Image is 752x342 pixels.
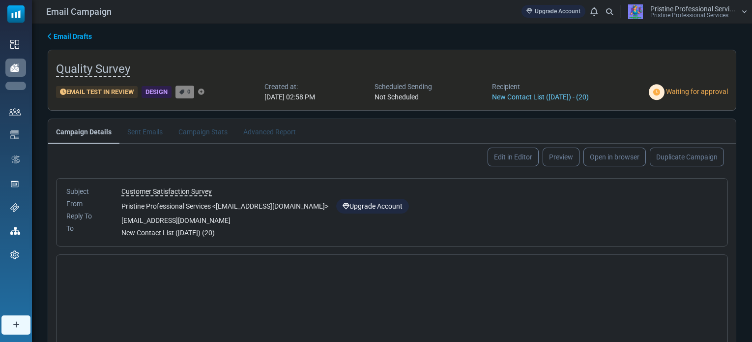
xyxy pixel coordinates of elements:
a: Open in browser [583,148,646,166]
img: mailsoftly_icon_blue_white.svg [7,5,25,23]
div: Created at: [264,82,315,92]
a: Upgrade Account [336,199,409,214]
div: Pristine Professional Services < [EMAIL_ADDRESS][DOMAIN_NAME] > [121,199,718,214]
span: Customer Satisfaction Survey [121,187,212,196]
img: workflow.svg [10,154,21,165]
a: Email Drafts [48,31,92,42]
a: Preview [543,148,579,166]
a: New Contact List ([DATE]) - (20) [492,93,589,101]
a: Add Tag [198,89,204,95]
div: To [66,223,110,234]
div: Email Test in Review [56,86,138,98]
img: campaigns-icon-active.png [10,63,19,72]
span: Pristine Professional Servi... [650,5,735,12]
a: User Logo Pristine Professional Servi... Pristine Professional Services [623,4,747,19]
div: Scheduled Sending [375,82,432,92]
span: 0 [187,88,191,95]
a: 0 [175,86,194,98]
span: New Contact List ([DATE]) (20) [121,229,215,237]
span: Email Campaign [46,5,112,18]
div: [EMAIL_ADDRESS][DOMAIN_NAME] [121,216,718,226]
img: settings-icon.svg [10,250,19,259]
div: Subject [66,187,110,197]
img: dashboard-icon.svg [10,40,19,49]
img: contacts-icon.svg [9,108,21,115]
a: Duplicate Campaign [650,148,724,166]
div: From [66,199,110,209]
img: support-icon.svg [10,203,19,212]
span: Pristine Professional Services [650,12,728,18]
div: Design [142,86,172,98]
img: landing_pages.svg [10,180,19,188]
span: Waiting for approval [666,88,728,95]
a: Upgrade Account [521,5,585,18]
div: Recipient [492,82,589,92]
span: translation missing: en.ms_sidebar.email_drafts [54,32,92,40]
div: [DATE] 02:58 PM [264,92,315,102]
span: Not Scheduled [375,93,419,101]
span: Quality Survey [56,62,130,77]
a: Edit in Editor [488,148,539,166]
img: email-templates-icon.svg [10,130,19,139]
a: Campaign Details [48,119,119,144]
div: Reply To [66,211,110,221]
img: User Logo [623,4,648,19]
